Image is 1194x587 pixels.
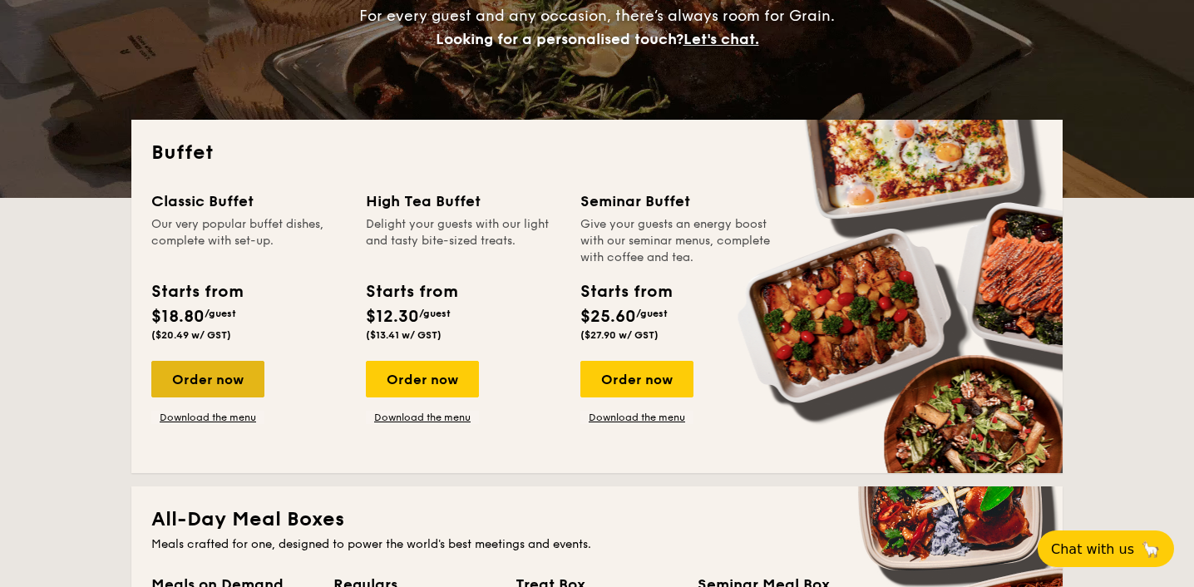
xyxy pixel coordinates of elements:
span: Chat with us [1051,541,1134,557]
div: Order now [580,361,693,397]
div: Classic Buffet [151,190,346,213]
div: Order now [151,361,264,397]
span: $12.30 [366,307,419,327]
div: Order now [366,361,479,397]
div: Delight your guests with our light and tasty bite-sized treats. [366,216,560,266]
span: Let's chat. [683,30,759,48]
div: Give your guests an energy boost with our seminar menus, complete with coffee and tea. [580,216,775,266]
a: Download the menu [151,411,264,424]
a: Download the menu [580,411,693,424]
h2: Buffet [151,140,1043,166]
div: Starts from [366,279,456,304]
div: Starts from [580,279,671,304]
div: Our very popular buffet dishes, complete with set-up. [151,216,346,266]
span: 🦙 [1141,540,1161,559]
span: /guest [419,308,451,319]
button: Chat with us🦙 [1038,530,1174,567]
h2: All-Day Meal Boxes [151,506,1043,533]
span: ($20.49 w/ GST) [151,329,231,341]
div: Starts from [151,279,242,304]
a: Download the menu [366,411,479,424]
span: ($13.41 w/ GST) [366,329,442,341]
div: Meals crafted for one, designed to power the world's best meetings and events. [151,536,1043,553]
span: Looking for a personalised touch? [436,30,683,48]
span: ($27.90 w/ GST) [580,329,659,341]
span: /guest [205,308,236,319]
div: Seminar Buffet [580,190,775,213]
div: High Tea Buffet [366,190,560,213]
span: $25.60 [580,307,636,327]
span: /guest [636,308,668,319]
span: $18.80 [151,307,205,327]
